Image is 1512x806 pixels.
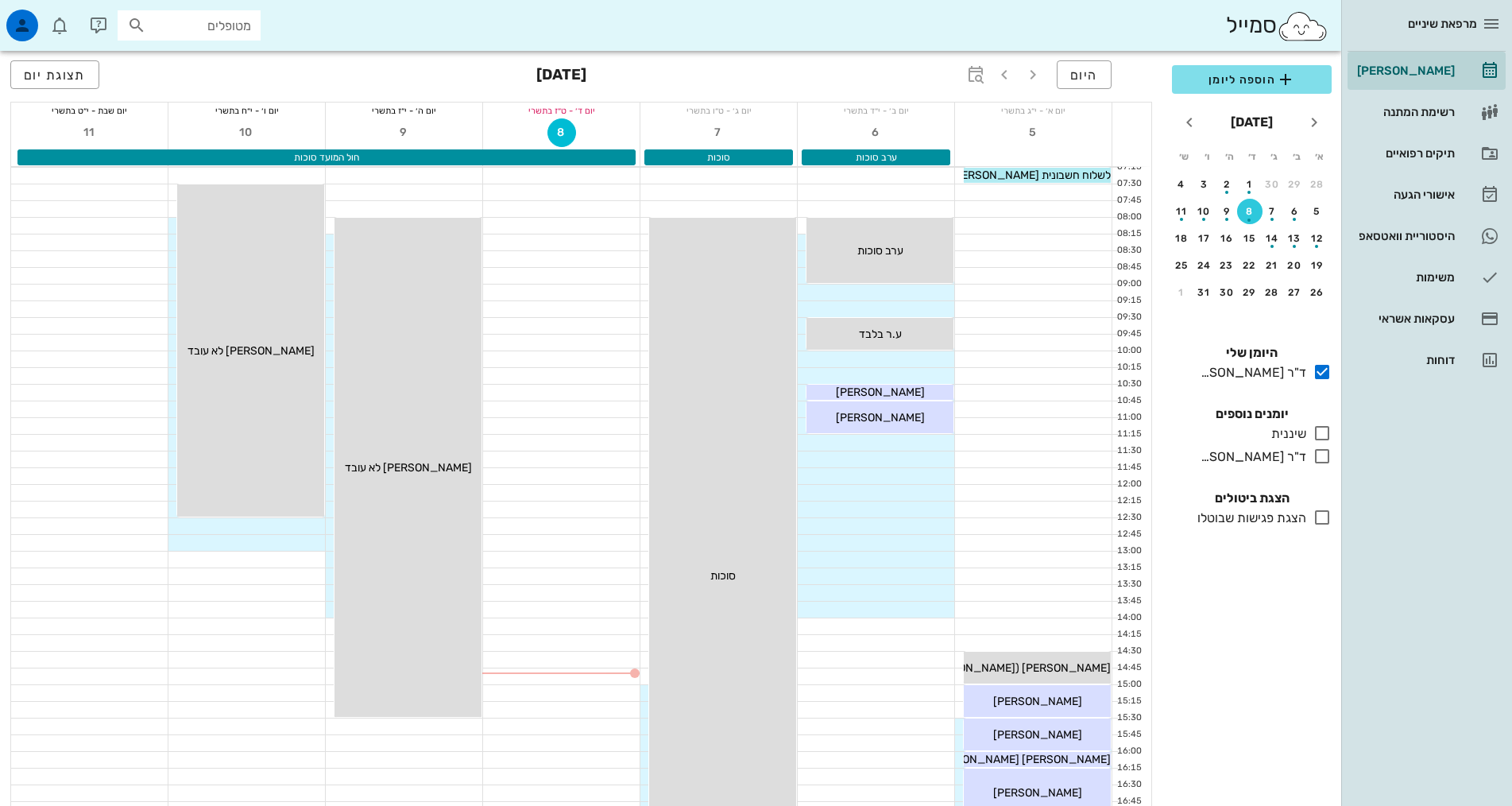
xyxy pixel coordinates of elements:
button: 21 [1259,253,1285,278]
div: שיננית [1265,424,1306,444]
div: 18 [1169,233,1194,244]
span: 10 [233,126,261,139]
h4: יומנים נוספים [1172,405,1332,424]
button: 23 [1214,253,1239,278]
div: 10:15 [1112,361,1145,374]
button: 8 [1237,199,1263,224]
div: 28 [1259,287,1285,298]
div: 13:45 [1112,595,1145,608]
span: הוספה ליומן [1185,70,1319,89]
div: 23 [1214,260,1239,271]
div: 10:00 [1112,344,1145,358]
th: ג׳ [1264,143,1285,170]
div: 15:15 [1112,695,1145,708]
div: 3 [1192,179,1217,190]
th: ד׳ [1241,143,1262,170]
div: 10:45 [1112,394,1145,408]
div: 10:30 [1112,378,1145,391]
div: יום ו׳ - י״ח בתשרי [168,103,325,118]
span: [PERSON_NAME] [836,386,925,399]
div: 31 [1192,287,1217,298]
button: 2 [1214,172,1239,197]
div: 27 [1282,287,1308,298]
div: יום שבת - י״ט בתשרי [11,103,168,118]
span: [PERSON_NAME] [PERSON_NAME] [930,753,1111,766]
button: 12 [1305,226,1330,251]
div: 11:15 [1112,428,1145,441]
button: [DATE] [1224,107,1279,138]
span: תג [47,13,56,22]
h4: הצגת ביטולים [1172,489,1332,508]
div: ד"ר [PERSON_NAME] [1194,448,1306,467]
div: 10 [1192,206,1217,217]
div: 16:15 [1112,761,1145,775]
span: 5 [1019,126,1048,139]
th: ו׳ [1196,143,1216,170]
div: 08:30 [1112,244,1145,258]
span: ע.ר בלבד [859,327,902,341]
div: 11 [1169,206,1194,217]
div: 22 [1237,260,1263,271]
div: 08:00 [1112,211,1145,224]
div: 11:00 [1112,411,1145,424]
span: 6 [862,126,891,139]
button: 9 [390,118,419,147]
div: 09:45 [1112,327,1145,341]
button: 6 [862,118,891,147]
div: 08:45 [1112,261,1145,274]
div: 14:45 [1112,661,1145,675]
div: 16:30 [1112,778,1145,792]
button: 14 [1259,226,1285,251]
button: 8 [547,118,576,147]
div: הצגת פגישות שבוטלו [1191,509,1306,528]
span: 9 [390,126,419,139]
div: 28 [1305,179,1330,190]
a: אישורי הגעה [1348,176,1506,214]
span: מרפאת שיניים [1408,17,1477,31]
div: 13 [1282,233,1308,244]
a: עסקאות אשראי [1348,300,1506,338]
th: ב׳ [1286,143,1307,170]
div: עסקאות אשראי [1354,312,1455,325]
button: 10 [1192,199,1217,224]
div: 12:00 [1112,478,1145,491]
span: 7 [705,126,733,139]
a: תיקים רפואיים [1348,134,1506,172]
span: 8 [548,126,575,139]
th: ש׳ [1174,143,1194,170]
div: ד"ר [PERSON_NAME] [1194,363,1306,382]
h3: [DATE] [536,60,586,92]
button: 26 [1305,280,1330,305]
div: 29 [1237,287,1263,298]
div: 07:45 [1112,194,1145,207]
div: 5 [1305,206,1330,217]
span: היום [1070,68,1098,83]
div: 30 [1214,287,1239,298]
button: 10 [233,118,261,147]
div: 6 [1282,206,1308,217]
button: היום [1057,60,1112,89]
div: 1 [1237,179,1263,190]
span: [PERSON_NAME] לא עובד [188,344,315,358]
img: SmileCloud logo [1277,10,1328,42]
div: 08:15 [1112,227,1145,241]
div: משימות [1354,271,1455,284]
span: חול המועד סוכות [294,152,359,163]
button: חודש הבא [1175,108,1204,137]
div: 26 [1305,287,1330,298]
a: דוחות [1348,341,1506,379]
button: 25 [1169,253,1194,278]
span: סוכות [707,152,730,163]
div: 15:30 [1112,711,1145,725]
div: 09:00 [1112,277,1145,291]
div: 29 [1282,179,1308,190]
button: 1 [1237,172,1263,197]
span: סוכות [710,569,736,583]
div: 14 [1259,233,1285,244]
div: 1 [1169,287,1194,298]
div: 24 [1192,260,1217,271]
div: היסטוריית וואטסאפ [1354,230,1455,242]
div: סמייל [1226,9,1328,43]
th: א׳ [1309,143,1330,170]
div: 12 [1305,233,1330,244]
